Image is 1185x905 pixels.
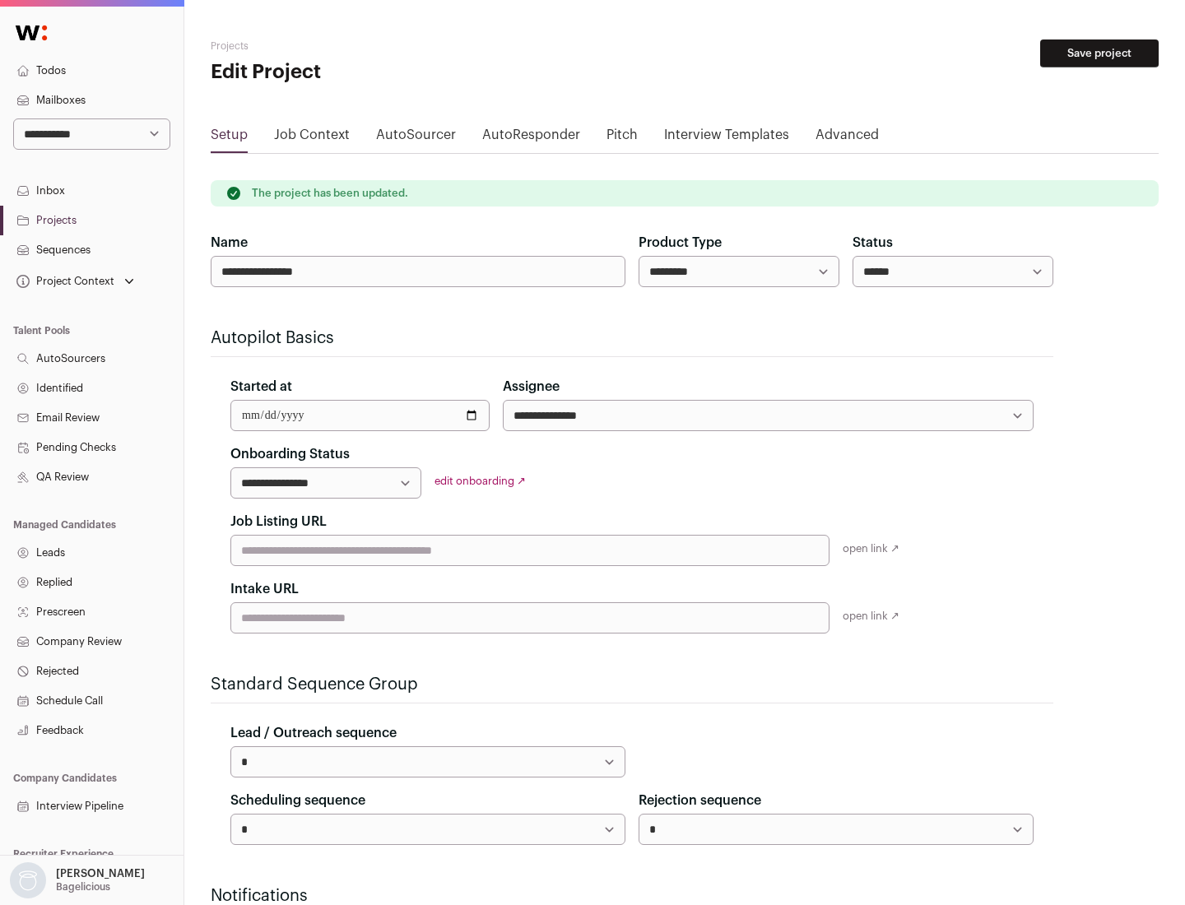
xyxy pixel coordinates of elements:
a: AutoResponder [482,125,580,151]
button: Save project [1040,39,1159,67]
div: Project Context [13,275,114,288]
label: Onboarding Status [230,444,350,464]
a: Pitch [606,125,638,151]
label: Intake URL [230,579,299,599]
label: Lead / Outreach sequence [230,723,397,743]
h1: Edit Project [211,59,527,86]
a: Setup [211,125,248,151]
label: Rejection sequence [639,791,761,810]
h2: Autopilot Basics [211,327,1053,350]
h2: Standard Sequence Group [211,673,1053,696]
a: edit onboarding ↗ [434,476,526,486]
label: Status [853,233,893,253]
label: Job Listing URL [230,512,327,531]
a: Job Context [274,125,350,151]
a: Interview Templates [664,125,789,151]
p: Bagelicious [56,880,110,893]
h2: Projects [211,39,527,53]
p: [PERSON_NAME] [56,867,145,880]
label: Assignee [503,377,560,397]
p: The project has been updated. [252,187,408,200]
button: Open dropdown [13,270,137,293]
label: Product Type [639,233,722,253]
label: Started at [230,377,292,397]
a: Advanced [816,125,879,151]
label: Scheduling sequence [230,791,365,810]
img: Wellfound [7,16,56,49]
img: nopic.png [10,862,46,898]
button: Open dropdown [7,862,148,898]
a: AutoSourcer [376,125,456,151]
label: Name [211,233,248,253]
